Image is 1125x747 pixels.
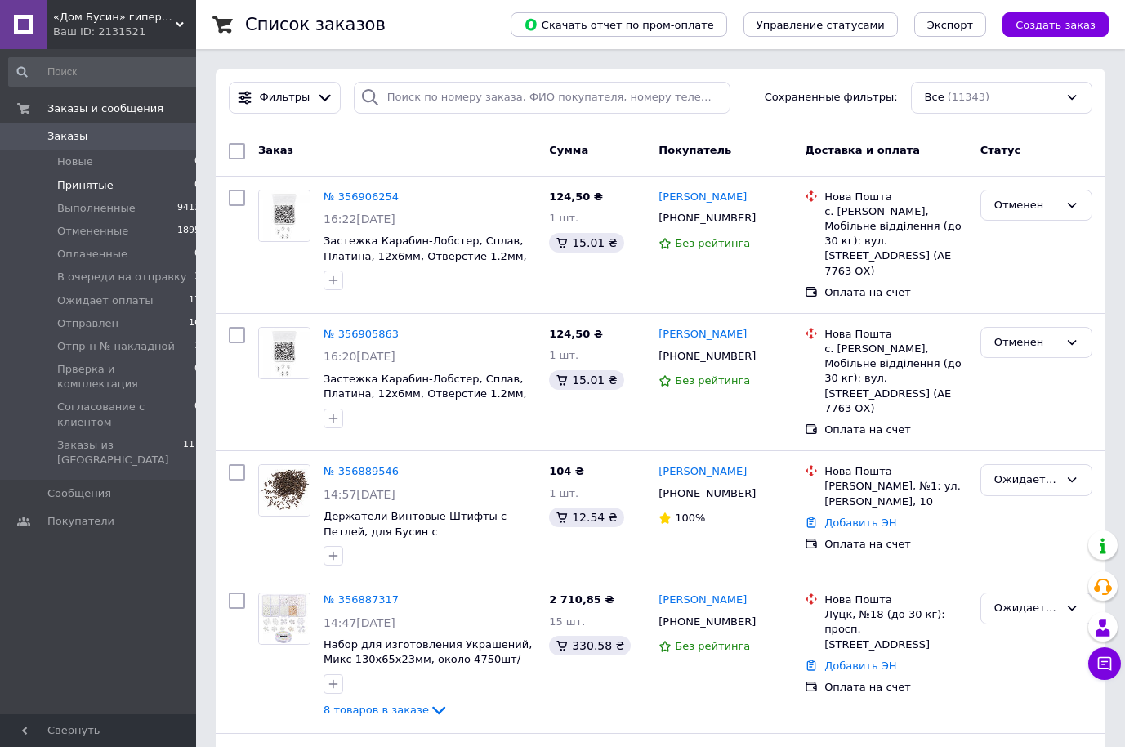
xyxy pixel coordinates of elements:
a: Фото товару [258,464,310,517]
span: Согласование с клиентом [57,400,194,429]
div: [PERSON_NAME], №1: ул. [PERSON_NAME], 10 [824,479,967,508]
span: 104 ₴ [549,465,584,477]
div: Оплата на счет [824,537,967,552]
span: (11343) [948,91,990,103]
div: Оплата на счет [824,285,967,300]
span: Сумма [549,144,588,156]
div: Луцк, №18 (до 30 кг): просп. [STREET_ADDRESS] [824,607,967,652]
input: Поиск по номеру заказа, ФИО покупателя, номеру телефона, Email, номеру накладной [354,82,730,114]
span: Доставка и оплата [805,144,920,156]
div: 15.01 ₴ [549,370,623,390]
span: Без рейтинга [675,640,750,652]
img: Фото товару [259,328,310,378]
span: 14:47[DATE] [324,616,395,629]
a: № 356905863 [324,328,399,340]
a: Добавить ЭН [824,660,896,672]
span: Заказы [47,129,87,144]
span: Фильтры [260,90,310,105]
span: Сообщения [47,486,111,501]
a: [PERSON_NAME] [658,190,747,205]
span: Оплаченные [57,247,127,262]
a: [PERSON_NAME] [658,464,747,480]
span: 100% [675,512,705,524]
div: Оплата на счет [824,423,967,437]
div: Ожидает оплаты [994,472,1059,489]
span: Заказы и сообщения [47,101,163,116]
button: Скачать отчет по пром-оплате [511,12,727,37]
span: 1 [194,339,200,354]
span: 1895 [177,224,200,239]
span: 2 710,85 ₴ [549,593,614,606]
span: Отправлен [57,316,118,331]
span: 14:57[DATE] [324,488,395,501]
span: Покупатели [47,514,114,529]
div: Нова Пошта [824,327,967,342]
div: Отменен [994,197,1059,214]
span: Заказ [258,144,293,156]
a: Набор для изготовления Украшений, Микс 130х65х23мм, около 4750шт/набор [324,638,532,681]
div: [PHONE_NUMBER] [655,346,759,367]
span: 9413 [177,201,200,216]
span: 1 шт. [549,349,578,361]
span: 0 [194,178,200,193]
a: Застежка Карабин-Лобстер, Сплав, Платина, 12х6мм, Отверстие 1.2мм, 100шт/контейнер [324,235,527,277]
div: Ожидает оплаты [994,600,1059,617]
span: 117 [183,438,200,467]
span: Прверка и комплектация [57,362,194,391]
a: Фото товару [258,593,310,645]
div: [PHONE_NUMBER] [655,208,759,229]
div: с. [PERSON_NAME], Мобільне відділення (до 30 кг): вул. [STREET_ADDRESS] (АЕ 7763 ОХ) [824,204,967,279]
span: 16:22[DATE] [324,212,395,226]
h1: Список заказов [245,15,386,34]
div: [PHONE_NUMBER] [655,483,759,504]
span: «Дом Бусин» гипермаркет товаров для создания украшений и подарков своими руками. [53,10,176,25]
a: Создать заказ [986,18,1109,30]
span: Отпр-н № накладной [57,339,175,354]
img: Фото товару [259,190,310,241]
span: Управление статусами [757,19,885,31]
button: Чат с покупателем [1088,647,1121,680]
a: № 356889546 [324,465,399,477]
img: Фото товару [259,593,310,644]
a: 8 товаров в заказе [324,704,449,716]
a: Фото товару [258,190,310,242]
span: Заказы из [GEOGRAPHIC_DATA] [57,438,183,467]
span: 15 шт. [549,615,585,628]
span: 1 [194,270,200,284]
span: 1 шт. [549,212,578,224]
div: 12.54 ₴ [549,508,623,527]
span: Скачать отчет по пром-оплате [524,17,714,32]
div: [PHONE_NUMBER] [655,611,759,633]
span: 17 [189,293,200,308]
span: Отмененные [57,224,128,239]
span: 124,50 ₴ [549,328,603,340]
a: [PERSON_NAME] [658,327,747,342]
span: 124,50 ₴ [549,190,603,203]
span: Без рейтинга [675,237,750,249]
a: Застежка Карабин-Лобстер, Сплав, Платина, 12х6мм, Отверстие 1.2мм, 100шт/контейнер [324,373,527,415]
span: 1 шт. [549,487,578,499]
span: Экспорт [927,19,973,31]
div: Нова Пошта [824,190,967,204]
div: Оплата на счет [824,680,967,695]
span: Сохраненные фильтры: [765,90,898,105]
div: с. [PERSON_NAME], Мобільне відділення (до 30 кг): вул. [STREET_ADDRESS] (АЕ 7763 ОХ) [824,342,967,416]
span: Выполненные [57,201,136,216]
span: 0 [194,154,200,169]
a: Добавить ЭН [824,517,896,529]
div: Нова Пошта [824,593,967,607]
div: 15.01 ₴ [549,233,623,253]
a: № 356906254 [324,190,399,203]
span: Без рейтинга [675,374,750,387]
span: 16 [189,316,200,331]
div: Ваш ID: 2131521 [53,25,196,39]
span: Все [925,90,944,105]
span: 16:20[DATE] [324,350,395,363]
span: Держатели Винтовые Штифты с Петлей, для Бусин с Полуотверстием, Железные, Цвет Медный, 10х5х1.2мм... [324,510,516,568]
input: Поиск [8,57,202,87]
button: Управление статусами [743,12,898,37]
div: Нова Пошта [824,464,967,479]
span: 0 [194,362,200,391]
